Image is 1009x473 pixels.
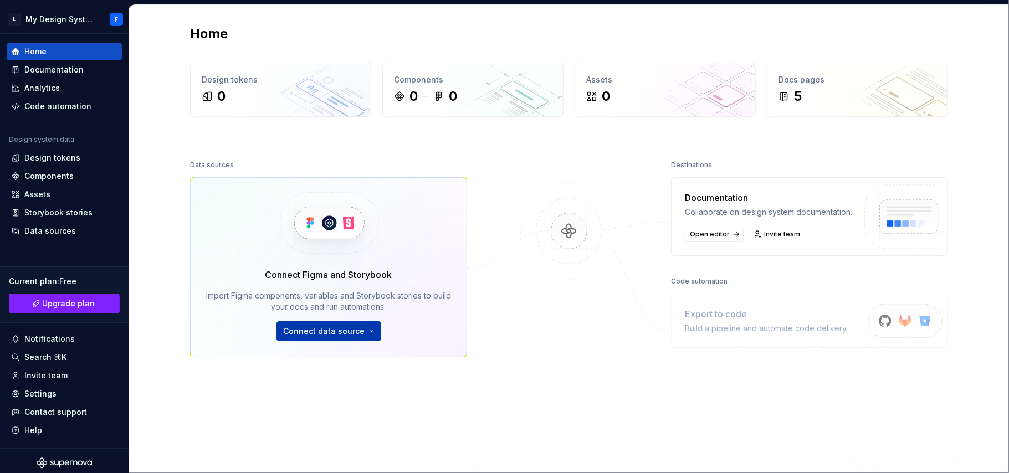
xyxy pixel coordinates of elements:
[9,135,74,144] div: Design system data
[24,189,50,200] div: Assets
[202,74,360,85] div: Design tokens
[190,25,228,43] h2: Home
[24,171,74,182] div: Components
[24,425,42,436] div: Help
[7,61,122,79] a: Documentation
[2,7,126,31] button: LMy Design SystemF
[685,307,848,321] div: Export to code
[7,149,122,167] a: Design tokens
[794,88,802,105] div: 5
[767,63,948,117] a: Docs pages5
[7,43,122,60] a: Home
[409,88,418,105] div: 0
[115,15,118,24] div: F
[7,167,122,185] a: Components
[24,207,93,218] div: Storybook stories
[24,46,47,57] div: Home
[7,330,122,348] button: Notifications
[690,230,730,239] span: Open editor
[7,222,122,240] a: Data sources
[24,64,84,75] div: Documentation
[7,348,122,366] button: Search ⌘K
[24,388,57,399] div: Settings
[7,367,122,384] a: Invite team
[7,186,122,203] a: Assets
[602,88,610,105] div: 0
[671,157,712,173] div: Destinations
[24,407,87,418] div: Contact support
[24,225,76,236] div: Data sources
[778,74,936,85] div: Docs pages
[750,227,805,242] a: Invite team
[24,101,91,112] div: Code automation
[685,207,852,218] div: Collaborate on design system documentation.
[37,457,92,469] svg: Supernova Logo
[7,97,122,115] a: Code automation
[685,323,848,334] div: Build a pipeline and automate code delivery.
[25,14,96,25] div: My Design System
[24,370,68,381] div: Invite team
[217,88,226,105] div: 0
[7,204,122,222] a: Storybook stories
[394,74,552,85] div: Components
[206,290,451,312] div: Import Figma components, variables and Storybook stories to build your docs and run automations.
[7,385,122,403] a: Settings
[9,276,120,287] div: Current plan : Free
[276,321,381,341] button: Connect data source
[24,83,60,94] div: Analytics
[265,268,392,281] div: Connect Figma and Storybook
[43,298,95,309] span: Upgrade plan
[190,157,234,173] div: Data sources
[7,403,122,421] button: Contact support
[586,74,744,85] div: Assets
[24,352,66,363] div: Search ⌘K
[764,230,800,239] span: Invite team
[671,274,728,289] div: Code automation
[24,152,80,163] div: Design tokens
[24,333,75,345] div: Notifications
[7,79,122,97] a: Analytics
[685,227,744,242] a: Open editor
[685,191,852,204] div: Documentation
[8,13,21,26] div: L
[7,421,122,439] button: Help
[9,294,120,313] a: Upgrade plan
[575,63,756,117] a: Assets0
[190,63,371,117] a: Design tokens0
[382,63,564,117] a: Components00
[449,88,457,105] div: 0
[284,326,365,337] span: Connect data source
